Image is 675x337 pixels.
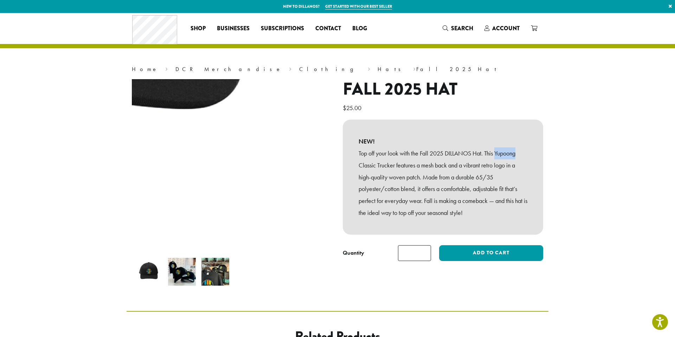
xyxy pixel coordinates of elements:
[315,24,341,33] span: Contact
[439,245,543,261] button: Add to cart
[289,63,291,74] span: ›
[132,65,543,74] nav: Breadcrumb
[343,79,543,100] h1: Fall 2025 Hat
[437,23,479,34] a: Search
[175,65,282,73] a: DCR Merchandise
[359,135,527,147] b: NEW!
[352,24,367,33] span: Blog
[165,63,168,74] span: ›
[451,24,473,32] span: Search
[343,104,363,112] bdi: 25.00
[132,65,158,73] a: Home
[261,24,304,33] span: Subscriptions
[201,258,229,286] img: Fall 2025 Hat - Image 3
[299,65,360,73] a: Clothing
[368,63,370,74] span: ›
[413,63,416,74] span: ›
[185,23,211,34] a: Shop
[135,258,162,286] img: Fall 2025 Hat
[492,24,520,32] span: Account
[168,258,196,286] img: Fall 2025 Hat - Image 2
[378,65,405,73] a: Hats
[343,104,346,112] span: $
[359,147,527,219] p: Top off your look with the Fall 2025 DILLANOS Hat. This Yupoong Classic Trucker features a mesh b...
[217,24,250,33] span: Businesses
[343,249,364,257] div: Quantity
[398,245,431,261] input: Product quantity
[325,4,392,9] a: Get started with our best seller
[191,24,206,33] span: Shop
